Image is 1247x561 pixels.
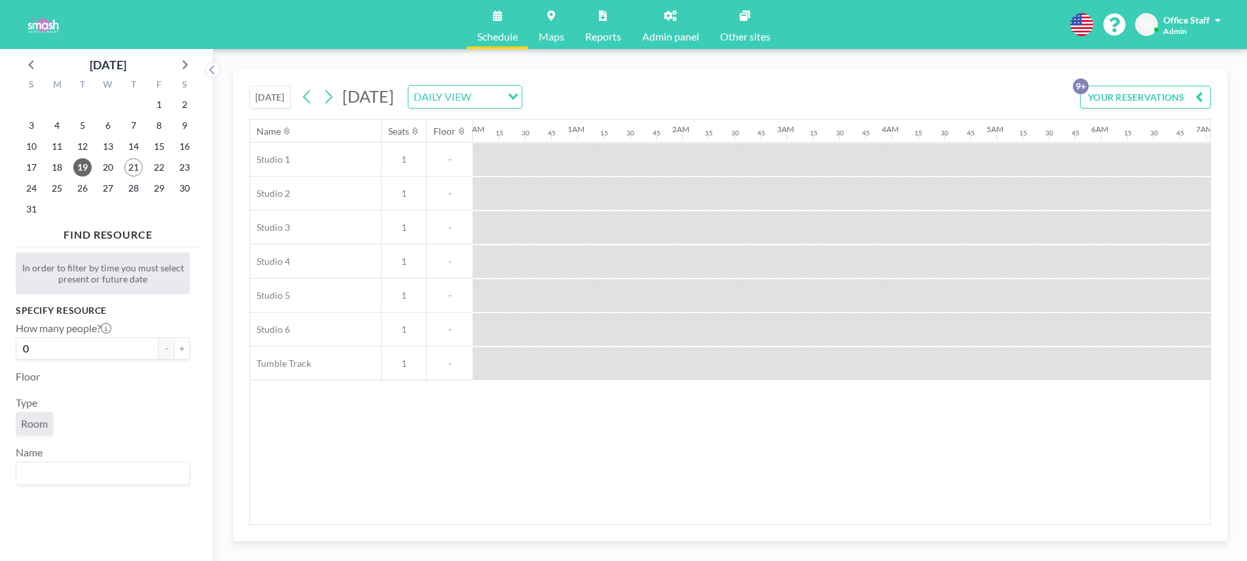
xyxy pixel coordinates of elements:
[342,86,394,106] span: [DATE]
[986,124,1003,134] div: 5AM
[672,124,689,134] div: 2AM
[45,77,70,94] div: M
[1080,86,1211,109] button: YOUR RESERVATIONS9+
[150,116,168,135] span: Friday, August 8, 2025
[427,324,473,335] span: -
[22,179,41,197] span: Sunday, August 24, 2025
[475,88,500,105] input: Search for option
[16,446,43,459] label: Name
[16,396,37,409] label: Type
[175,137,194,156] span: Saturday, August 16, 2025
[1176,129,1184,137] div: 45
[411,88,474,105] span: DAILY VIEW
[720,31,770,42] span: Other sites
[427,154,473,165] span: -
[427,358,473,369] span: -
[1091,124,1108,134] div: 6AM
[96,77,121,94] div: W
[496,129,503,137] div: 15
[585,31,621,42] span: Reports
[967,129,975,137] div: 45
[653,129,660,137] div: 45
[836,129,844,137] div: 30
[882,124,899,134] div: 4AM
[382,256,426,267] span: 1
[250,154,290,165] span: Studio 1
[1196,124,1213,134] div: 7AM
[250,256,290,267] span: Studio 4
[150,179,168,197] span: Friday, August 29, 2025
[600,129,608,137] div: 15
[257,126,281,137] div: Name
[810,129,818,137] div: 15
[862,129,870,137] div: 45
[124,179,143,197] span: Thursday, August 28, 2025
[1150,129,1158,137] div: 30
[73,116,92,135] span: Tuesday, August 5, 2025
[249,86,291,109] button: [DATE]
[382,324,426,335] span: 1
[21,12,65,38] img: organization-logo
[548,129,556,137] div: 45
[150,95,168,114] span: Friday, August 1, 2025
[1124,129,1132,137] div: 15
[19,77,45,94] div: S
[626,129,634,137] div: 30
[914,129,922,137] div: 15
[250,290,290,301] span: Studio 5
[250,188,290,199] span: Studio 2
[99,116,117,135] span: Wednesday, August 6, 2025
[250,324,290,335] span: Studio 6
[1163,14,1210,25] span: Office Staff
[427,256,473,267] span: -
[382,358,426,369] span: 1
[48,158,66,177] span: Monday, August 18, 2025
[90,56,126,74] div: [DATE]
[1019,129,1027,137] div: 15
[16,305,190,316] h3: Specify resource
[408,86,522,108] div: Search for option
[18,465,182,482] input: Search for option
[382,188,426,199] span: 1
[146,77,172,94] div: F
[382,290,426,301] span: 1
[1045,129,1053,137] div: 30
[73,158,92,177] span: Tuesday, August 19, 2025
[16,252,190,294] div: In order to filter by time you must select present or future date
[427,290,473,301] span: -
[757,129,765,137] div: 45
[124,137,143,156] span: Thursday, August 14, 2025
[427,188,473,199] span: -
[73,179,92,197] span: Tuesday, August 26, 2025
[539,31,564,42] span: Maps
[382,154,426,165] span: 1
[705,129,713,137] div: 15
[250,358,311,369] span: Tumble Track
[568,124,585,134] div: 1AM
[1140,19,1153,31] span: OS
[433,126,456,137] div: Floor
[22,116,41,135] span: Sunday, August 3, 2025
[22,200,41,218] span: Sunday, August 31, 2025
[522,129,530,137] div: 30
[941,129,949,137] div: 30
[99,158,117,177] span: Wednesday, August 20, 2025
[120,77,146,94] div: T
[99,179,117,197] span: Wednesday, August 27, 2025
[48,116,66,135] span: Monday, August 4, 2025
[731,129,739,137] div: 30
[463,124,484,134] div: 12AM
[1072,129,1079,137] div: 45
[175,95,194,114] span: Saturday, August 2, 2025
[124,158,143,177] span: Thursday, August 21, 2025
[124,116,143,135] span: Thursday, August 7, 2025
[16,322,111,335] label: How many people?
[48,179,66,197] span: Monday, August 25, 2025
[172,77,197,94] div: S
[73,137,92,156] span: Tuesday, August 12, 2025
[48,137,66,156] span: Monday, August 11, 2025
[388,126,409,137] div: Seats
[21,417,48,430] span: Room
[150,137,168,156] span: Friday, August 15, 2025
[175,116,194,135] span: Saturday, August 9, 2025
